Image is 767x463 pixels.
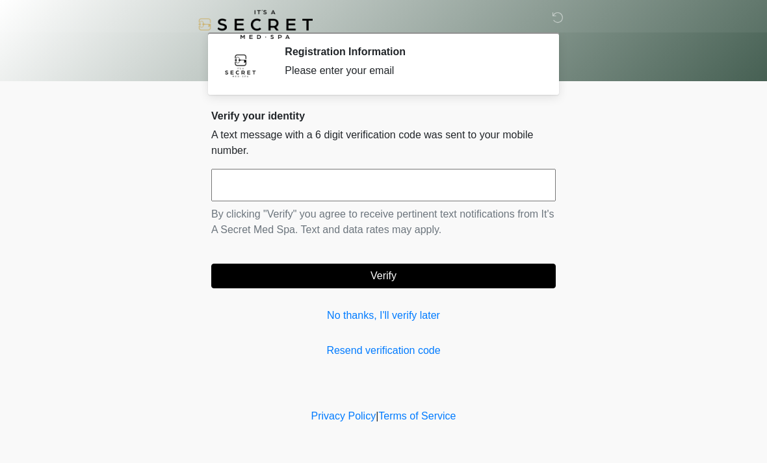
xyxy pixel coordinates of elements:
[211,206,556,238] p: By clicking "Verify" you agree to receive pertinent text notifications from It's A Secret Med Spa...
[378,410,456,421] a: Terms of Service
[211,264,556,288] button: Verify
[376,410,378,421] a: |
[211,127,556,158] p: A text message with a 6 digit verification code was sent to your mobile number.
[311,410,376,421] a: Privacy Policy
[285,45,536,58] h2: Registration Information
[211,343,556,358] a: Resend verification code
[211,308,556,323] a: No thanks, I'll verify later
[198,10,313,39] img: It's A Secret Med Spa Logo
[211,110,556,122] h2: Verify your identity
[221,45,260,84] img: Agent Avatar
[285,63,536,79] div: Please enter your email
